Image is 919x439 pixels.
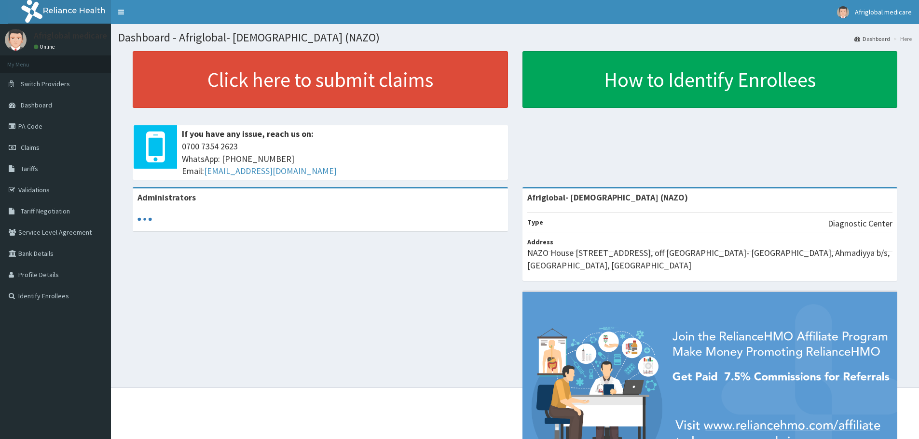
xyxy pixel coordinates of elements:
[118,31,912,44] h1: Dashboard - Afriglobal- [DEMOGRAPHIC_DATA] (NAZO)
[21,101,52,109] span: Dashboard
[522,51,898,108] a: How to Identify Enrollees
[34,43,57,50] a: Online
[527,247,893,271] p: NAZO House [STREET_ADDRESS], off [GEOGRAPHIC_DATA]- [GEOGRAPHIC_DATA], Ahmadiyya b/s, [GEOGRAPHIC...
[5,29,27,51] img: User Image
[34,31,107,40] p: Afriglobal medicare
[854,35,890,43] a: Dashboard
[21,143,40,152] span: Claims
[182,128,314,139] b: If you have any issue, reach us on:
[137,192,196,203] b: Administrators
[828,217,892,230] p: Diagnostic Center
[527,238,553,246] b: Address
[204,165,337,176] a: [EMAIL_ADDRESS][DOMAIN_NAME]
[21,164,38,173] span: Tariffs
[837,6,849,18] img: User Image
[527,218,543,226] b: Type
[133,51,508,108] a: Click here to submit claims
[527,192,688,203] strong: Afriglobal- [DEMOGRAPHIC_DATA] (NAZO)
[137,212,152,226] svg: audio-loading
[182,140,503,177] span: 0700 7354 2623 WhatsApp: [PHONE_NUMBER] Email:
[891,35,912,43] li: Here
[21,80,70,88] span: Switch Providers
[855,8,912,16] span: Afriglobal medicare
[21,207,70,215] span: Tariff Negotiation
